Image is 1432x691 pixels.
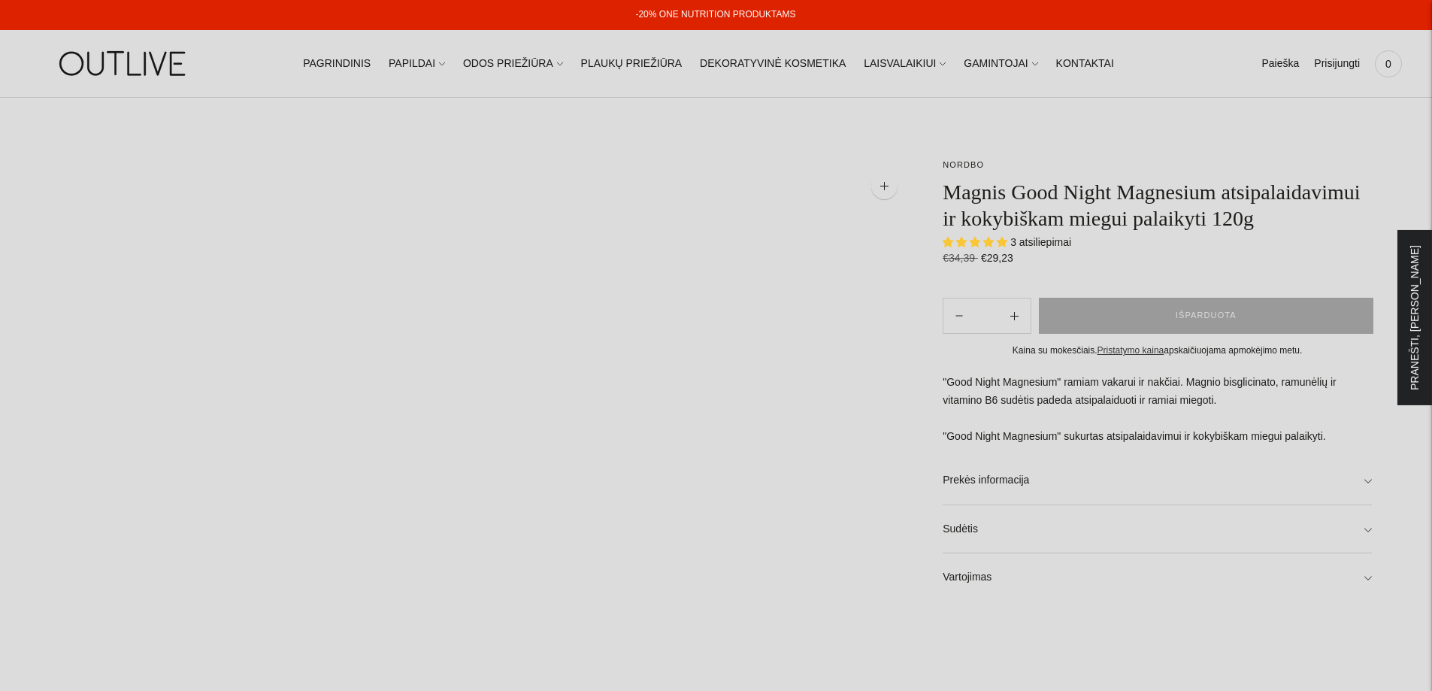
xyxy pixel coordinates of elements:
[1176,308,1237,323] span: IŠPARDUOTA
[303,47,371,80] a: PAGRINDINIS
[1375,47,1402,80] a: 0
[943,179,1372,232] h1: Magnis Good Night Magnesium atsipalaidavimui ir kokybiškam miegui palaikyti 120g
[943,343,1372,359] div: Kaina su mokesčiais. apskaičiuojama apmokėjimo metu.
[635,9,795,20] a: -20% ONE NUTRITION PRODUKTAMS
[463,47,563,80] a: ODOS PRIEŽIŪRA
[943,456,1372,505] a: Prekės informacija
[700,47,846,80] a: DEKORATYVINĖ KOSMETIKA
[30,38,218,89] img: OUTLIVE
[943,553,1372,602] a: Vartojimas
[581,47,683,80] a: PLAUKŲ PRIEŽIŪRA
[1378,53,1399,74] span: 0
[943,236,1010,248] span: 5.00 stars
[1056,47,1114,80] a: KONTAKTAI
[864,47,946,80] a: LAISVALAIKIUI
[981,252,1013,264] span: €29,23
[943,505,1372,553] a: Sudėtis
[943,298,975,334] button: Add product quantity
[943,160,984,169] a: NORDBO
[943,252,978,264] s: €34,39
[975,305,998,327] input: Product quantity
[389,47,445,80] a: PAPILDAI
[1314,47,1360,80] a: Prisijungti
[1010,236,1071,248] span: 3 atsiliepimai
[1261,47,1299,80] a: Paieška
[998,298,1031,334] button: Subtract product quantity
[964,47,1037,80] a: GAMINTOJAI
[1097,345,1164,356] a: Pristatymo kaina
[943,374,1372,446] p: "Good Night Magnesium" ramiam vakarui ir nakčiai. Magnio bisglicinato, ramunėlių ir vitamino B6 s...
[1039,298,1373,334] button: IŠPARDUOTA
